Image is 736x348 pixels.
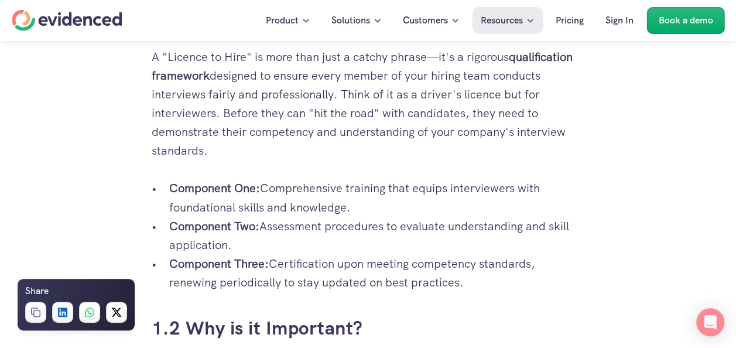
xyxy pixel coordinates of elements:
[658,13,713,28] p: Book a demo
[646,7,724,34] a: Book a demo
[696,308,724,336] div: Open Intercom Messenger
[169,179,585,216] p: Comprehensive training that equips interviewers with foundational skills and knowledge.
[25,284,49,299] h6: Share
[169,255,269,271] strong: Component Three:
[403,13,448,28] p: Customers
[152,315,363,340] a: 1.2 Why is it Important?
[331,13,370,28] p: Solutions
[605,13,634,28] p: Sign In
[12,10,122,31] a: Home
[169,216,585,254] p: Assessment procedures to evaluate understanding and skill application.
[266,13,299,28] p: Product
[169,180,260,196] strong: Component One:
[556,13,584,28] p: Pricing
[169,254,585,291] p: Certification upon meeting competency standards, renewing periodically to stay updated on best pr...
[169,218,259,233] strong: Component Two:
[152,47,585,160] p: A "Licence to Hire" is more than just a catchy phrase—it's a rigorous designed to ensure every me...
[547,7,593,34] a: Pricing
[481,13,523,28] p: Resources
[597,7,642,34] a: Sign In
